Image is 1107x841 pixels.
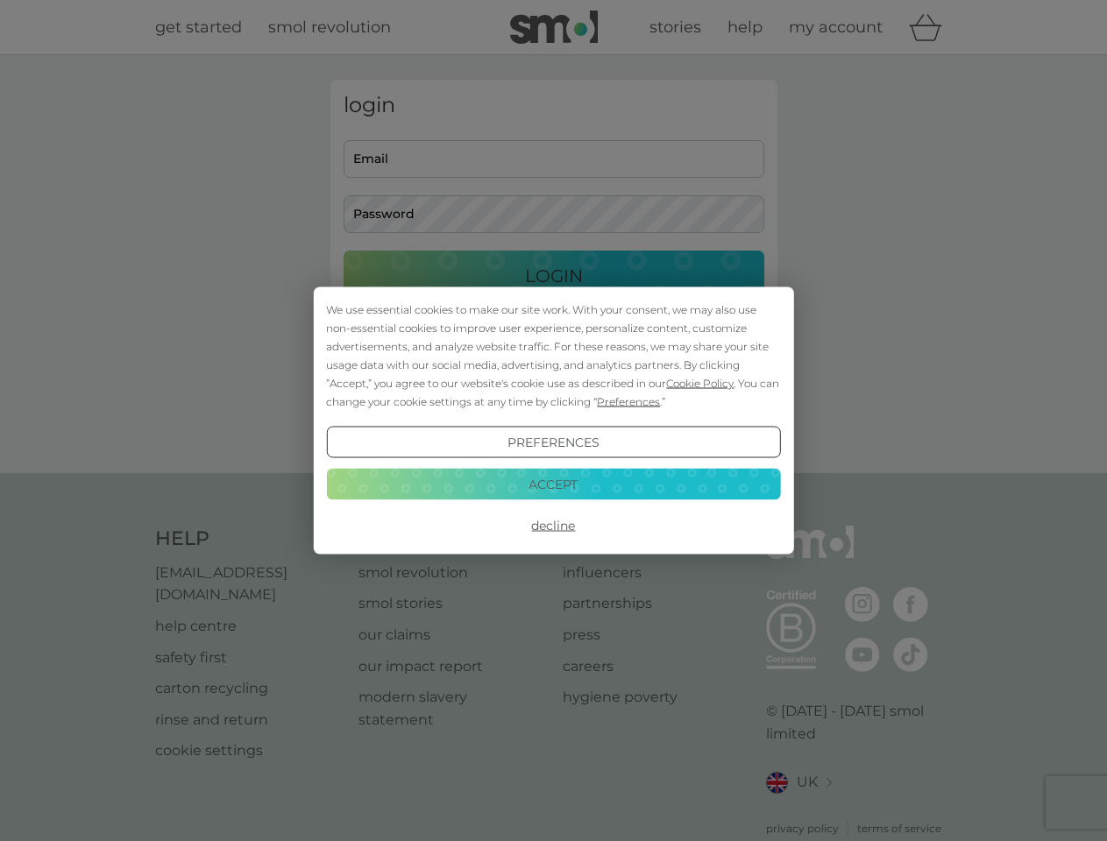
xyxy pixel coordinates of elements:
[326,468,780,499] button: Accept
[326,510,780,541] button: Decline
[326,427,780,458] button: Preferences
[313,287,793,555] div: Cookie Consent Prompt
[666,377,734,390] span: Cookie Policy
[326,300,780,411] div: We use essential cookies to make our site work. With your consent, we may also use non-essential ...
[597,395,660,408] span: Preferences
